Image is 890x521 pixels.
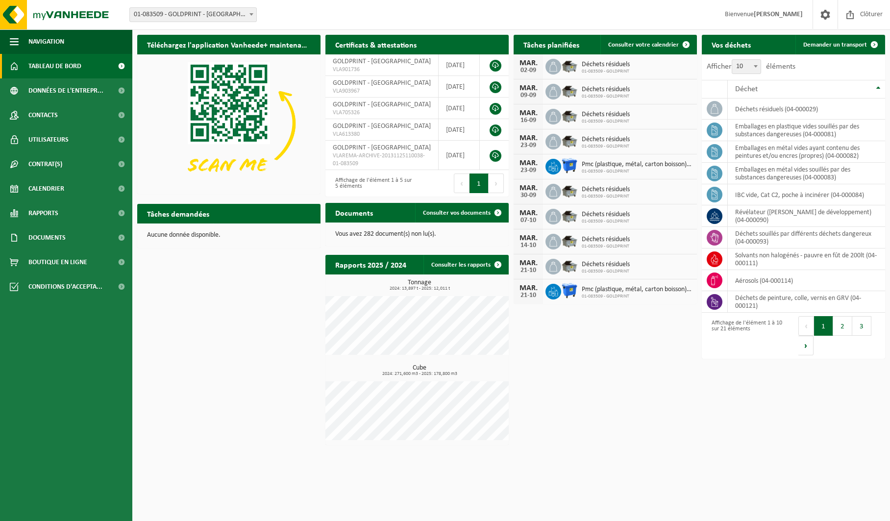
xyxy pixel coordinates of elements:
[28,78,103,103] span: Données de l'entrepr...
[330,365,509,376] h3: Cube
[28,127,69,152] span: Utilisateurs
[439,119,480,141] td: [DATE]
[335,231,499,238] p: Vous avez 282 document(s) non lu(s).
[519,84,538,92] div: MAR.
[439,76,480,98] td: [DATE]
[519,117,538,124] div: 16-09
[728,227,885,248] td: déchets souillés par différents déchets dangereux (04-000093)
[582,161,692,169] span: Pmc (plastique, métal, carton boisson) (industriel)
[582,169,692,174] span: 01-083509 - GOLDPRINT
[454,174,470,193] button: Previous
[582,136,630,144] span: Déchets résiduels
[582,236,630,244] span: Déchets résiduels
[415,203,508,223] a: Consulter vos documents
[129,7,257,22] span: 01-083509 - GOLDPRINT - HUIZINGEN
[582,211,630,219] span: Déchets résiduels
[582,286,692,294] span: Pmc (plastique, métal, carton boisson) (industriel)
[333,130,431,138] span: VLA613380
[333,79,431,87] span: GOLDPRINT - [GEOGRAPHIC_DATA]
[582,294,692,299] span: 01-083509 - GOLDPRINT
[130,8,256,22] span: 01-083509 - GOLDPRINT - HUIZINGEN
[519,92,538,99] div: 09-09
[519,109,538,117] div: MAR.
[519,184,538,192] div: MAR.
[735,85,758,93] span: Déchet
[561,82,578,99] img: WB-5000-GAL-GY-04
[707,63,795,71] label: Afficher éléments
[707,315,789,356] div: Affichage de l'élément 1 à 10 sur 21 éléments
[28,250,87,274] span: Boutique en ligne
[325,203,383,222] h2: Documents
[702,35,761,54] h2: Vos déchets
[728,120,885,141] td: emballages en plastique vides souillés par des substances dangereuses (04-000081)
[333,109,431,117] span: VLA705326
[28,54,81,78] span: Tableau de bord
[439,141,480,170] td: [DATE]
[519,167,538,174] div: 23-09
[561,257,578,274] img: WB-5000-GAL-GY-04
[798,336,814,355] button: Next
[582,69,630,74] span: 01-083509 - GOLDPRINT
[28,201,58,225] span: Rapports
[732,60,761,74] span: 10
[561,157,578,174] img: WB-1100-HPE-BE-04
[147,232,311,239] p: Aucune donnée disponible.
[325,255,416,274] h2: Rapports 2025 / 2024
[582,219,630,224] span: 01-083509 - GOLDPRINT
[333,152,431,168] span: VLAREMA-ARCHIVE-20131125110038-01-083509
[519,259,538,267] div: MAR.
[728,184,885,205] td: IBC vide, Cat C2, poche à incinérer (04-000084)
[519,59,538,67] div: MAR.
[519,67,538,74] div: 02-09
[582,94,630,99] span: 01-083509 - GOLDPRINT
[28,274,102,299] span: Conditions d'accepta...
[754,11,803,18] strong: [PERSON_NAME]
[519,292,538,299] div: 21-10
[519,159,538,167] div: MAR.
[561,132,578,149] img: WB-5000-GAL-GY-04
[137,35,321,54] h2: Téléchargez l'application Vanheede+ maintenant!
[582,119,630,124] span: 01-083509 - GOLDPRINT
[325,35,426,54] h2: Certificats & attestations
[732,59,761,74] span: 10
[608,42,679,48] span: Consulter votre calendrier
[28,103,58,127] span: Contacts
[519,217,538,224] div: 07-10
[423,255,508,274] a: Consulter les rapports
[561,282,578,299] img: WB-1100-HPE-BE-04
[561,207,578,224] img: WB-5000-GAL-GY-04
[561,232,578,249] img: WB-5000-GAL-GY-04
[28,29,64,54] span: Navigation
[814,316,833,336] button: 1
[28,152,62,176] span: Contrat(s)
[728,270,885,291] td: aérosols (04-000114)
[728,141,885,163] td: emballages en métal vides ayant contenu des peintures et/ou encres (propres) (04-000082)
[582,244,630,249] span: 01-083509 - GOLDPRINT
[28,176,64,201] span: Calendrier
[519,284,538,292] div: MAR.
[728,205,885,227] td: révélateur ([PERSON_NAME] de développement) (04-000090)
[470,174,489,193] button: 1
[582,269,630,274] span: 01-083509 - GOLDPRINT
[795,35,884,54] a: Demander un transport
[519,192,538,199] div: 30-09
[439,54,480,76] td: [DATE]
[333,101,431,108] span: GOLDPRINT - [GEOGRAPHIC_DATA]
[600,35,696,54] a: Consulter votre calendrier
[514,35,589,54] h2: Tâches planifiées
[137,54,321,192] img: Download de VHEPlus App
[28,225,66,250] span: Documents
[333,66,431,74] span: VLA901736
[803,42,867,48] span: Demander un transport
[333,87,431,95] span: VLA903967
[489,174,504,193] button: Next
[582,111,630,119] span: Déchets résiduels
[798,316,814,336] button: Previous
[439,98,480,119] td: [DATE]
[333,123,431,130] span: GOLDPRINT - [GEOGRAPHIC_DATA]
[330,173,412,194] div: Affichage de l'élément 1 à 5 sur 5 éléments
[423,210,491,216] span: Consulter vos documents
[833,316,852,336] button: 2
[333,144,431,151] span: GOLDPRINT - [GEOGRAPHIC_DATA]
[333,58,431,65] span: GOLDPRINT - [GEOGRAPHIC_DATA]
